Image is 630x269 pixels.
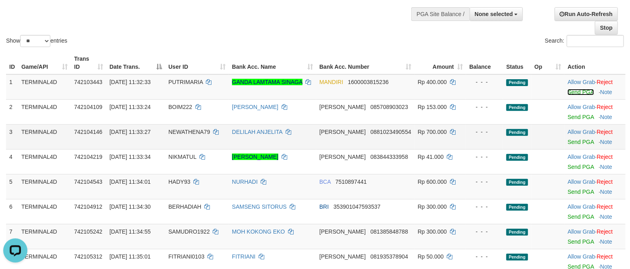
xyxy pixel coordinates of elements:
span: [PERSON_NAME] [319,154,366,160]
a: GANDA LAMTAMA SINAGA [232,79,303,85]
a: Reject [597,179,613,185]
span: · [568,253,597,260]
span: 742104543 [74,179,102,185]
a: Run Auto-Refresh [555,7,618,21]
a: Reject [597,129,613,135]
span: 742105312 [74,253,102,260]
span: None selected [475,11,513,17]
a: Send PGA [568,114,594,120]
a: Reject [597,203,613,210]
td: · [564,199,626,224]
th: Status [503,51,531,74]
a: Allow Grab [568,154,595,160]
td: 1 [6,74,18,100]
th: Trans ID: activate to sort column ascending [71,51,106,74]
a: Note [600,89,612,95]
span: [DATE] 11:35:01 [110,253,151,260]
span: Rp 153.000 [418,104,447,110]
input: Search: [567,35,624,47]
a: MOH KOKONG EKO [232,228,285,235]
a: Allow Grab [568,79,595,85]
span: [DATE] 11:34:01 [110,179,151,185]
span: [DATE] 11:33:24 [110,104,151,110]
span: NEWATHENA79 [168,129,210,135]
span: 742105242 [74,228,102,235]
span: Pending [506,204,528,211]
span: Pending [506,229,528,236]
span: [PERSON_NAME] [319,228,366,235]
span: BRI [319,203,329,210]
a: Note [600,238,612,245]
a: NURHADI [232,179,258,185]
span: 742104912 [74,203,102,210]
a: Reject [597,154,613,160]
td: TERMINAL4D [18,199,71,224]
a: FITRIANI [232,253,255,260]
span: HADY93 [168,179,190,185]
div: - - - [469,203,500,211]
div: - - - [469,228,500,236]
td: 5 [6,174,18,199]
a: Allow Grab [568,129,595,135]
td: 6 [6,199,18,224]
td: TERMINAL4D [18,149,71,174]
label: Show entries [6,35,67,47]
a: DELILAH ANJELITA [232,129,282,135]
span: Pending [506,129,528,136]
td: · [564,74,626,100]
span: [PERSON_NAME] [319,129,366,135]
span: · [568,79,597,85]
span: Rp 600.000 [418,179,447,185]
a: Allow Grab [568,179,595,185]
th: Bank Acc. Name: activate to sort column ascending [229,51,316,74]
span: [DATE] 11:34:55 [110,228,151,235]
span: Rp 400.000 [418,79,447,85]
span: [PERSON_NAME] [319,104,366,110]
th: Action [564,51,626,74]
span: BOIM222 [168,104,192,110]
span: BCA [319,179,331,185]
a: Reject [597,253,613,260]
span: NIKMATUL [168,154,196,160]
span: Rp 700.000 [418,129,447,135]
span: [DATE] 11:33:27 [110,129,151,135]
td: · [564,174,626,199]
a: Send PGA [568,238,594,245]
span: Pending [506,179,528,186]
span: [DATE] 11:32:33 [110,79,151,85]
th: ID [6,51,18,74]
span: MANDIRI [319,79,343,85]
a: Allow Grab [568,253,595,260]
span: · [568,179,597,185]
span: PUTRIMARIA [168,79,203,85]
label: Search: [545,35,624,47]
button: None selected [470,7,523,21]
a: Send PGA [568,139,594,145]
th: Game/API: activate to sort column ascending [18,51,71,74]
div: - - - [469,103,500,111]
span: Copy 085708903023 to clipboard [371,104,408,110]
span: SAMUDRO1922 [168,228,210,235]
td: TERMINAL4D [18,99,71,124]
div: - - - [469,128,500,136]
a: Allow Grab [568,228,595,235]
span: 742104146 [74,129,102,135]
span: [DATE] 11:33:34 [110,154,151,160]
th: Op: activate to sort column ascending [531,51,564,74]
a: Reject [597,79,613,85]
td: 2 [6,99,18,124]
span: Pending [506,104,528,111]
a: Send PGA [568,89,594,95]
span: · [568,129,597,135]
td: TERMINAL4D [18,224,71,249]
span: Pending [506,154,528,161]
div: - - - [469,253,500,261]
a: [PERSON_NAME] [232,154,278,160]
span: Pending [506,254,528,261]
span: Pending [506,79,528,86]
div: - - - [469,178,500,186]
span: Copy 353901047593537 to clipboard [334,203,381,210]
th: Date Trans.: activate to sort column descending [106,51,165,74]
td: 3 [6,124,18,149]
td: TERMINAL4D [18,74,71,100]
